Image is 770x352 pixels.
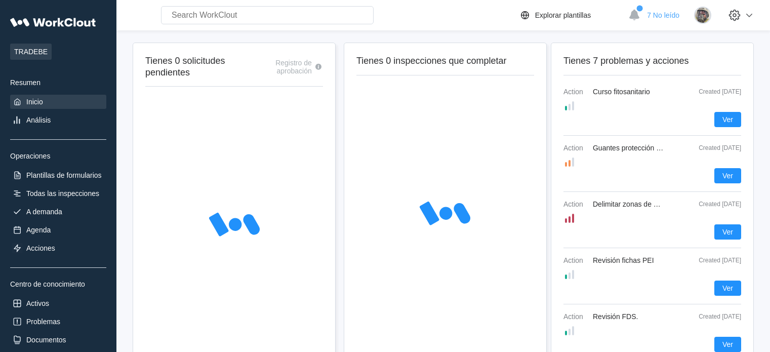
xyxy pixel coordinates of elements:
[10,296,106,310] a: Activos
[10,113,106,127] a: Análisis
[10,79,106,87] div: Resumen
[10,95,106,109] a: Inicio
[26,208,62,216] div: A demanda
[26,226,51,234] div: Agenda
[691,257,741,264] div: Created [DATE]
[535,11,591,19] div: Explorar plantillas
[714,337,741,352] button: Ver
[10,44,52,60] span: TRADEBE
[593,88,650,96] span: Curso fitosanitario
[691,144,741,151] div: Created [DATE]
[563,88,589,96] span: Action
[691,201,741,208] div: Created [DATE]
[10,168,106,182] a: Plantillas de formularios
[691,88,741,95] div: Created [DATE]
[593,144,734,152] span: Guantes protección mecánica aptos para HC
[714,168,741,183] button: Ver
[26,189,99,198] div: Todas las inspecciones
[722,285,733,292] span: Ver
[26,318,60,326] div: Problemas
[10,186,106,201] a: Todas las inspecciones
[694,7,711,24] img: 2f847459-28ef-4a61-85e4-954d408df519.jpg
[26,98,43,106] div: Inicio
[10,315,106,329] a: Problemas
[26,244,55,252] div: Acciones
[722,116,733,123] span: Ver
[714,224,741,240] button: Ver
[593,256,654,264] span: Revisión fichas PEI
[722,341,733,348] span: Ver
[161,6,374,24] input: Search WorkClout
[647,11,679,19] span: 7 No leído
[563,144,589,152] span: Action
[10,223,106,237] a: Agenda
[563,55,741,67] h2: Tienes 7 problemas y acciones
[722,172,733,179] span: Ver
[251,59,312,75] div: Registro de aprobación
[691,313,741,320] div: Created [DATE]
[26,171,102,179] div: Plantillas de formularios
[714,112,741,127] button: Ver
[10,152,106,160] div: Operaciones
[10,241,106,255] a: Acciones
[26,116,51,124] div: Análisis
[10,280,106,288] div: Centro de conocimiento
[563,256,589,264] span: Action
[593,312,638,321] span: Revisión FDS.
[519,9,624,21] a: Explorar plantillas
[722,228,733,236] span: Ver
[356,55,534,67] h2: Tienes 0 inspecciones que completar
[563,312,589,321] span: Action
[26,299,49,307] div: Activos
[145,55,251,78] h2: Tienes 0 solicitudes pendientes
[593,200,675,208] span: Delimitar zonas de venteo
[563,200,589,208] span: Action
[10,205,106,219] a: A demanda
[10,333,106,347] a: Documentos
[714,281,741,296] button: Ver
